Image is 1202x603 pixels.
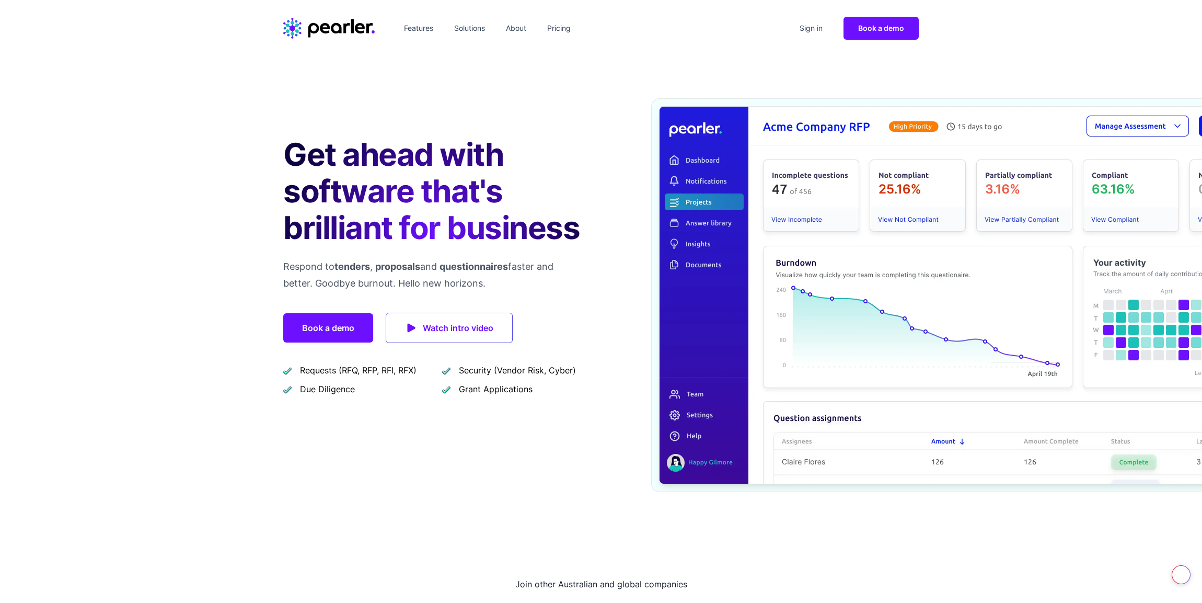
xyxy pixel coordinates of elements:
h1: Get ahead with software that's brilliant for business [283,136,584,246]
p: Respond to , and faster and better. Goodbye burnout. Hello new horizons. [283,258,584,292]
img: checkmark [283,385,292,394]
span: Requests (RFQ, RFP, RFI, RFX) [300,364,417,377]
a: Pricing [543,20,575,37]
a: Home [283,18,375,39]
a: Book a demo [283,313,373,343]
img: checkmark [283,366,292,375]
span: questionnaires [440,261,508,272]
span: Security (Vendor Risk, Cyber) [459,364,576,377]
a: About [502,20,530,37]
a: Sign in [795,20,827,37]
span: Watch intro video [423,321,493,335]
a: Solutions [450,20,489,37]
img: checkmark [442,385,450,394]
span: Grant Applications [459,383,533,395]
a: Features [400,20,437,37]
span: tenders [334,261,370,272]
span: Due Diligence [300,383,355,395]
span: proposals [375,261,420,272]
span: Book a demo [858,24,904,32]
img: checkmark [442,366,450,375]
a: Book a demo [843,17,919,40]
a: Watch intro video [386,313,513,343]
h2: Join other Australian and global companies [283,576,919,593]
